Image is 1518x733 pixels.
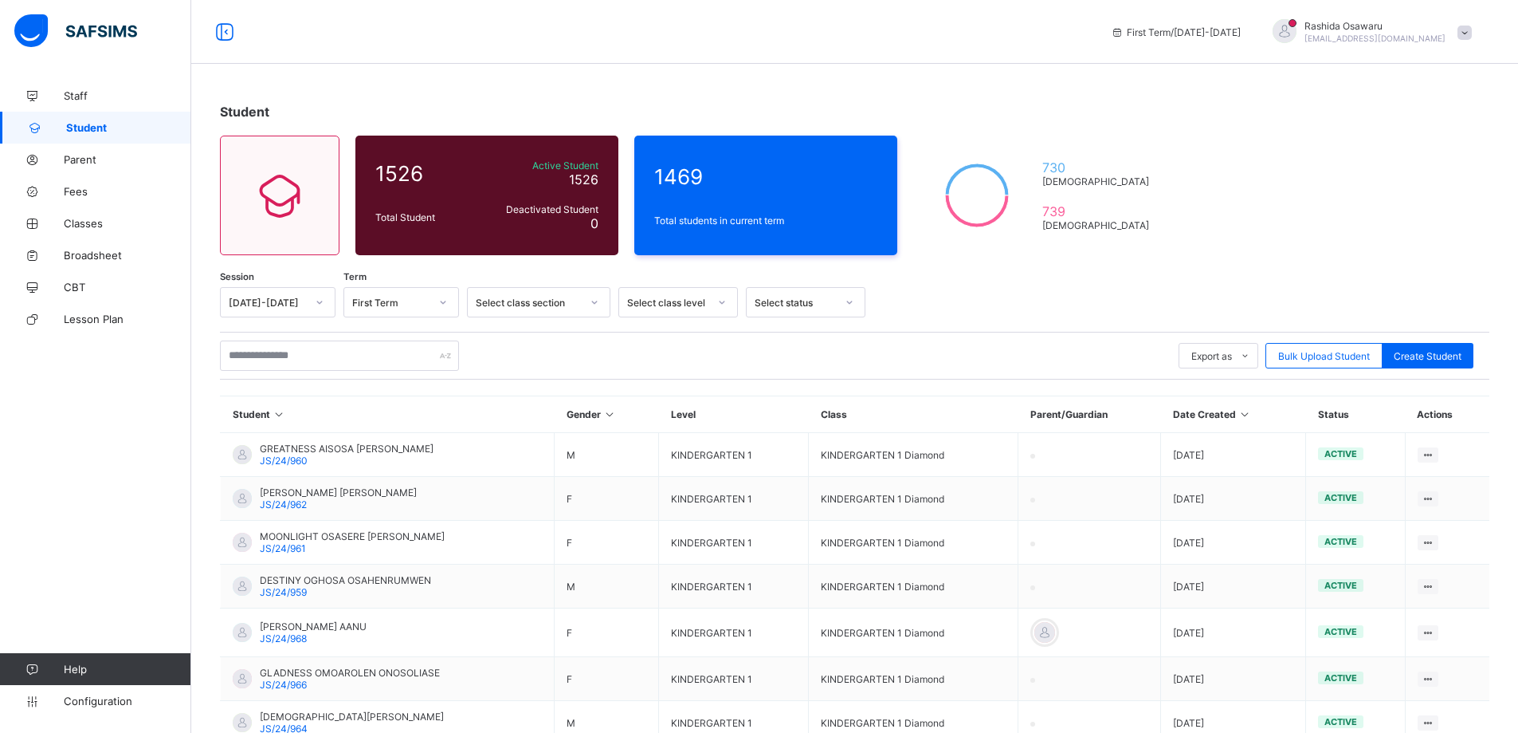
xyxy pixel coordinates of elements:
td: KINDERGARTEN 1 Diamond [809,657,1018,701]
span: JS/24/966 [260,679,307,691]
th: Gender [555,396,659,433]
td: KINDERGARTEN 1 Diamond [809,565,1018,609]
span: Active Student [485,160,598,171]
th: Status [1306,396,1405,433]
span: JS/24/962 [260,499,307,510]
td: KINDERGARTEN 1 [659,657,809,701]
span: [DEMOGRAPHIC_DATA] [1042,219,1156,231]
span: active [1324,492,1357,503]
span: 739 [1042,203,1156,219]
span: 730 [1042,160,1156,175]
span: DESTINY OGHOSA OSAHENRUMWEN [260,574,431,586]
span: Deactivated Student [485,203,598,215]
td: [DATE] [1161,521,1306,565]
div: Total Student [371,207,481,227]
span: Export as [1191,350,1232,362]
span: JS/24/960 [260,455,308,467]
span: 1469 [654,164,877,189]
td: M [555,565,659,609]
div: First Term [352,297,430,309]
td: KINDERGARTEN 1 [659,565,809,609]
span: active [1324,672,1357,684]
span: Classes [64,217,191,230]
td: KINDERGARTEN 1 [659,433,809,477]
td: [DATE] [1161,657,1306,701]
div: Select class section [476,297,581,309]
td: KINDERGARTEN 1 Diamond [809,609,1018,657]
td: F [555,657,659,701]
span: 1526 [569,171,598,187]
span: CBT [64,281,191,294]
span: [DEMOGRAPHIC_DATA] [1042,175,1156,187]
span: MOONLIGHT OSASERE [PERSON_NAME] [260,530,445,542]
span: Lesson Plan [64,313,191,325]
span: Session [220,271,254,282]
span: Student [66,121,191,134]
td: [DATE] [1161,609,1306,657]
span: Broadsheet [64,249,191,262]
span: JS/24/961 [260,542,306,554]
td: KINDERGARTEN 1 [659,477,809,521]
td: [DATE] [1161,565,1306,609]
i: Sort in Ascending Order [1238,408,1252,420]
span: [PERSON_NAME] [PERSON_NAME] [260,487,417,499]
span: Create Student [1394,350,1461,362]
span: JS/24/968 [260,633,307,644]
td: KINDERGARTEN 1 Diamond [809,477,1018,521]
div: RashidaOsawaru [1257,19,1480,45]
td: KINDERGARTEN 1 Diamond [809,433,1018,477]
th: Level [659,396,809,433]
span: GREATNESS AISOSA [PERSON_NAME] [260,443,433,455]
span: Configuration [64,695,190,707]
th: Student [221,396,555,433]
span: 0 [590,215,598,231]
span: Student [220,104,269,120]
span: Term [343,271,367,282]
div: Select class level [627,297,708,309]
span: session/term information [1111,26,1241,38]
td: [DATE] [1161,433,1306,477]
span: active [1324,536,1357,547]
td: M [555,433,659,477]
td: F [555,477,659,521]
span: active [1324,626,1357,637]
span: GLADNESS OMOAROLEN ONOSOLIASE [260,667,440,679]
td: [DATE] [1161,477,1306,521]
th: Parent/Guardian [1018,396,1161,433]
td: KINDERGARTEN 1 [659,521,809,565]
span: active [1324,716,1357,727]
td: F [555,521,659,565]
i: Sort in Ascending Order [603,408,617,420]
td: F [555,609,659,657]
th: Class [809,396,1018,433]
span: [EMAIL_ADDRESS][DOMAIN_NAME] [1304,33,1445,43]
span: active [1324,580,1357,591]
span: Help [64,663,190,676]
td: KINDERGARTEN 1 Diamond [809,521,1018,565]
div: [DATE]-[DATE] [229,297,306,309]
span: Rashida Osawaru [1304,20,1445,32]
span: active [1324,448,1357,459]
span: [PERSON_NAME] AANU [260,621,367,633]
span: JS/24/959 [260,586,307,598]
th: Actions [1405,396,1489,433]
div: Select status [755,297,836,309]
th: Date Created [1161,396,1306,433]
span: 1526 [375,161,477,186]
span: Fees [64,185,191,198]
span: [DEMOGRAPHIC_DATA][PERSON_NAME] [260,711,444,723]
span: Total students in current term [654,215,877,227]
span: Parent [64,153,191,166]
img: safsims [14,14,137,48]
span: Bulk Upload Student [1278,350,1370,362]
i: Sort in Ascending Order [273,408,286,420]
span: Staff [64,89,191,102]
td: KINDERGARTEN 1 [659,609,809,657]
